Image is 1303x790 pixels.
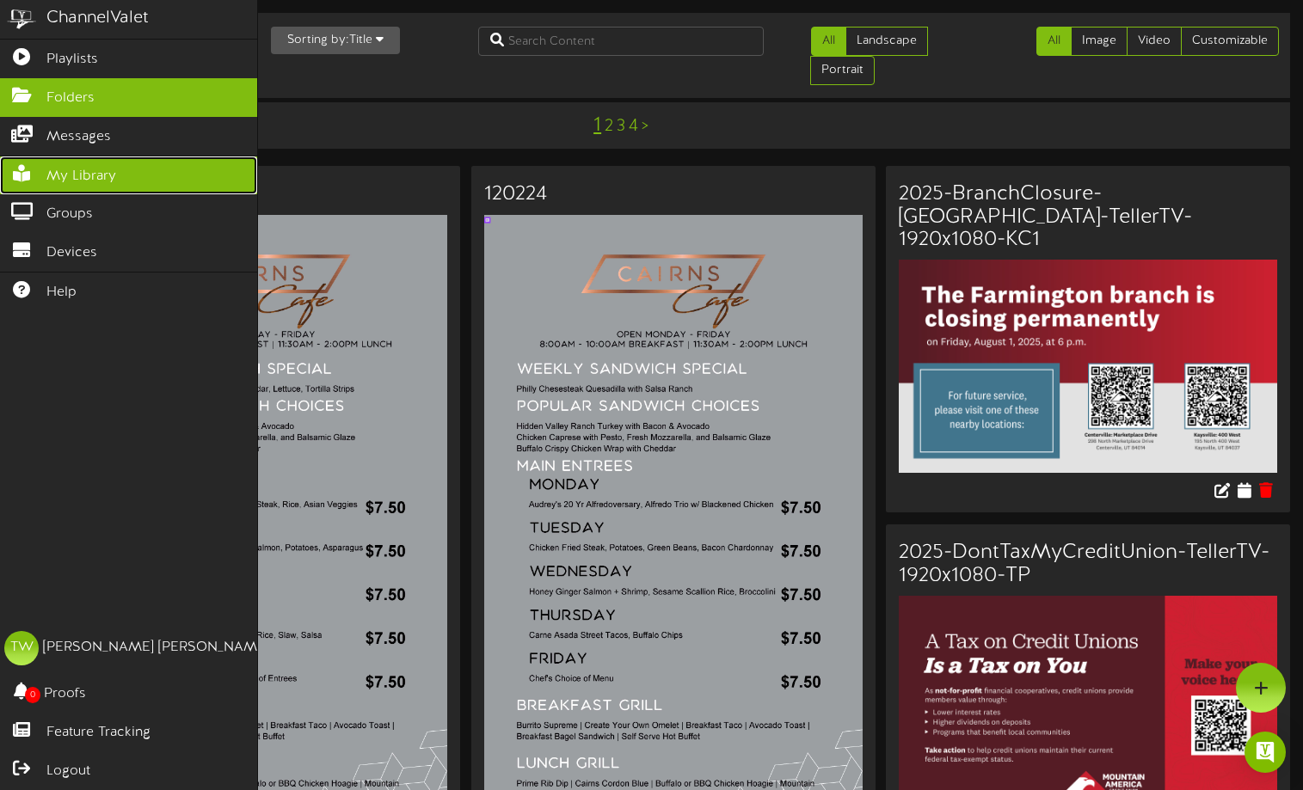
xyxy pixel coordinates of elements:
[46,167,116,187] span: My Library
[46,723,151,743] span: Feature Tracking
[69,183,447,205] h3: 010625
[811,27,846,56] a: All
[44,684,86,704] span: Proofs
[593,114,601,137] a: 1
[43,638,269,658] div: [PERSON_NAME] [PERSON_NAME]
[46,127,111,147] span: Messages
[46,50,98,70] span: Playlists
[46,243,97,263] span: Devices
[605,117,613,136] a: 2
[810,56,875,85] a: Portrait
[4,631,39,665] div: TW
[478,27,764,56] input: Search Content
[484,183,863,205] h3: 120224
[899,542,1277,587] h3: 2025-DontTaxMyCreditUnion-TellerTV-1920x1080-TP
[899,183,1277,251] h3: 2025-BranchClosure-[GEOGRAPHIC_DATA]-TellerTV-1920x1080-KC1
[1245,732,1286,773] div: Open Intercom Messenger
[617,117,625,136] a: 3
[1071,27,1128,56] a: Image
[46,6,149,31] div: ChannelValet
[25,687,40,703] span: 0
[1181,27,1279,56] a: Customizable
[629,117,638,136] a: 4
[271,27,400,54] button: Sorting by:Title
[899,260,1277,473] img: a05420a8-84d6-4947-9cde-bfa5fc676822.jpg
[46,283,77,303] span: Help
[1036,27,1072,56] a: All
[845,27,928,56] a: Landscape
[1127,27,1182,56] a: Video
[46,89,95,108] span: Folders
[46,762,90,781] span: Logout
[46,205,93,224] span: Groups
[642,117,648,136] a: >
